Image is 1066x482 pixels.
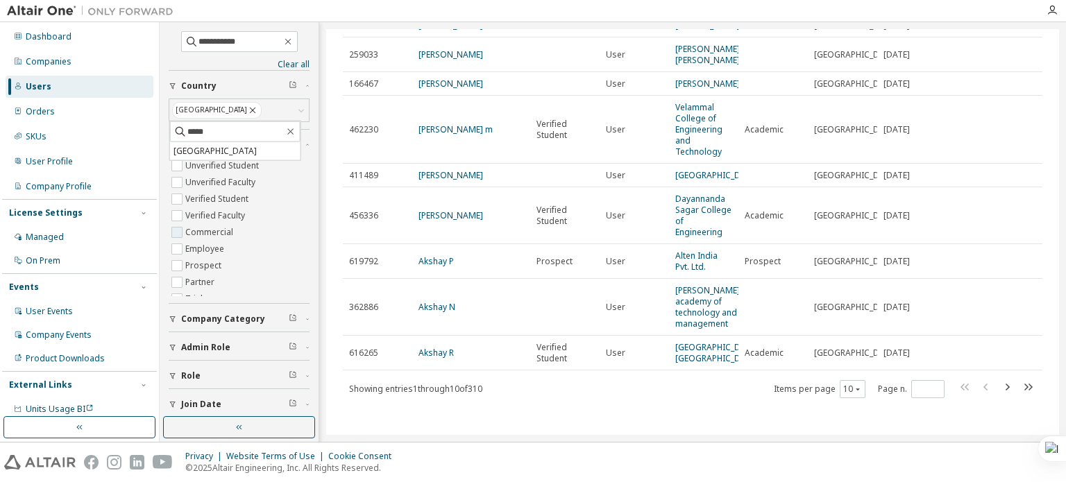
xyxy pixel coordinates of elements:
span: [DATE] [883,78,910,89]
div: On Prem [26,255,60,266]
span: Clear filter [289,370,297,381]
a: Clear all [169,59,310,70]
img: instagram.svg [107,455,121,470]
a: [PERSON_NAME] academy of technology and management [675,284,740,329]
button: Country [169,71,310,101]
a: [PERSON_NAME] [675,78,740,89]
span: Verified Student [536,342,593,364]
div: Orders [26,106,55,117]
label: Commercial [185,224,236,241]
div: Company Profile [26,181,92,192]
div: User Events [26,306,73,317]
div: Managed [26,232,64,243]
span: [DATE] [883,170,910,181]
span: [GEOGRAPHIC_DATA] [814,256,897,267]
img: linkedin.svg [130,455,144,470]
span: [GEOGRAPHIC_DATA] [814,210,897,221]
span: [DATE] [883,302,910,313]
a: [PERSON_NAME] [418,49,483,60]
div: Privacy [185,451,226,462]
span: User [606,302,625,313]
span: [GEOGRAPHIC_DATA] [814,302,897,313]
span: Clear filter [289,342,297,353]
button: 10 [843,384,862,395]
div: SKUs [26,131,46,142]
span: Verified Student [536,119,593,141]
div: External Links [9,379,72,390]
div: [GEOGRAPHIC_DATA] [172,102,262,119]
div: Website Terms of Use [226,451,328,462]
span: 362886 [349,302,378,313]
button: Join Date [169,389,310,420]
span: Verified Student [536,205,593,227]
span: [DATE] [883,49,910,60]
label: Trial [185,291,205,307]
span: [DATE] [883,256,910,267]
span: Clear filter [289,313,297,325]
span: Admin Role [181,342,230,353]
a: [GEOGRAPHIC_DATA] [675,169,759,181]
span: 259033 [349,49,378,60]
span: User [606,78,625,89]
span: [GEOGRAPHIC_DATA] [814,124,897,135]
span: User [606,49,625,60]
span: Academic [745,210,784,221]
span: Prospect [536,256,573,267]
a: Alten India Pvt. Ltd. [675,250,718,273]
span: 619792 [349,256,378,267]
span: 166467 [349,78,378,89]
p: © 2025 Altair Engineering, Inc. All Rights Reserved. [185,462,400,474]
a: Akshay R [418,347,454,359]
img: Altair One [7,4,180,18]
span: Academic [745,124,784,135]
span: Join Date [181,399,221,410]
a: [GEOGRAPHIC_DATA], [GEOGRAPHIC_DATA] [675,341,761,364]
div: Company Events [26,329,92,341]
div: [GEOGRAPHIC_DATA] [169,99,309,121]
span: Clear filter [289,399,297,410]
label: Verified Student [185,191,251,207]
li: [GEOGRAPHIC_DATA] [170,142,301,160]
div: License Settings [9,207,83,218]
span: User [606,124,625,135]
span: User [606,347,625,359]
label: Unverified Faculty [185,174,258,191]
label: Prospect [185,257,224,274]
span: [GEOGRAPHIC_DATA] [814,78,897,89]
span: 411489 [349,170,378,181]
span: User [606,210,625,221]
span: Showing entries 1 through 10 of 310 [349,383,482,395]
img: facebook.svg [84,455,99,470]
label: Unverified Student [185,157,262,174]
img: altair_logo.svg [4,455,76,470]
div: User Profile [26,156,73,167]
a: [PERSON_NAME] [418,169,483,181]
button: Company Category [169,304,310,334]
span: Country [181,80,217,92]
label: Employee [185,241,227,257]
span: 462230 [349,124,378,135]
a: Velammal College of Engineering and Technology [675,101,722,157]
a: Akshay P [418,255,454,267]
span: [DATE] [883,210,910,221]
a: [PERSON_NAME] [PERSON_NAME] [675,43,740,66]
div: Dashboard [26,31,71,42]
label: Partner [185,274,217,291]
span: [GEOGRAPHIC_DATA] [814,170,897,181]
div: Users [26,81,51,92]
span: Page n. [878,380,945,398]
span: [GEOGRAPHIC_DATA] [814,347,897,359]
div: Events [9,282,39,293]
button: Role [169,361,310,391]
label: Verified Faculty [185,207,248,224]
span: Items per page [774,380,865,398]
button: User Category [169,130,310,160]
a: [PERSON_NAME] m [418,123,493,135]
a: [PERSON_NAME] [418,209,483,221]
span: User [606,256,625,267]
a: [PERSON_NAME] [418,78,483,89]
span: [DATE] [883,124,910,135]
span: [GEOGRAPHIC_DATA] [814,49,897,60]
a: Akshay N [418,301,455,313]
span: Prospect [745,256,781,267]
